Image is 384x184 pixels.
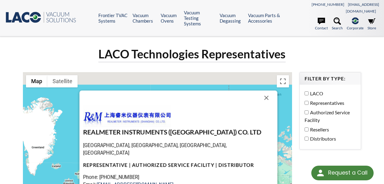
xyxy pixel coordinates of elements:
[316,168,325,178] img: round button
[259,90,274,105] button: Close
[305,110,309,114] input: Authorized Service Facility
[305,109,353,124] label: Authorized Service Facility
[161,13,180,24] a: Vacuum Ovens
[98,13,128,24] a: Frontier TVAC Systems
[83,128,274,137] h3: REALMETER INSTRUMENTS ([GEOGRAPHIC_DATA]) CO. LTD
[305,135,353,143] label: Distributors
[312,2,344,7] a: [PHONE_NUMBER]
[368,17,376,31] a: Store
[26,75,47,87] button: Show street map
[184,10,215,26] a: Vacuum Testing Systems
[315,17,328,31] a: Contact
[305,90,353,98] label: LACO
[98,46,286,62] h1: LACO Technologies Representatives
[305,75,356,82] h4: Filter by Type:
[347,25,364,31] span: Corporate
[133,13,156,24] a: Vacuum Chambers
[83,142,274,157] p: [GEOGRAPHIC_DATA], [GEOGRAPHIC_DATA], [GEOGRAPHIC_DATA], [GEOGRAPHIC_DATA]
[220,13,243,24] a: Vacuum Degassing
[305,91,309,95] input: LACO
[328,166,368,180] div: Request a Call
[332,17,343,31] a: Search
[305,126,353,134] label: Resellers
[305,127,309,131] input: Resellers
[346,2,379,13] a: [EMAIL_ADDRESS][DOMAIN_NAME]
[277,75,289,87] button: Toggle fullscreen view
[305,137,309,141] input: Distributors
[305,99,353,107] label: Representatives
[83,162,254,168] strong: REpresentative | AUTHORIZED SERVICE FACILITY | Distributor
[311,166,374,180] div: Request a Call
[83,105,171,127] img: RealMeter_287x72.jpg
[248,13,284,24] a: Vacuum Parts & Accessories
[47,75,78,87] button: Show satellite imagery
[305,101,309,105] input: Representatives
